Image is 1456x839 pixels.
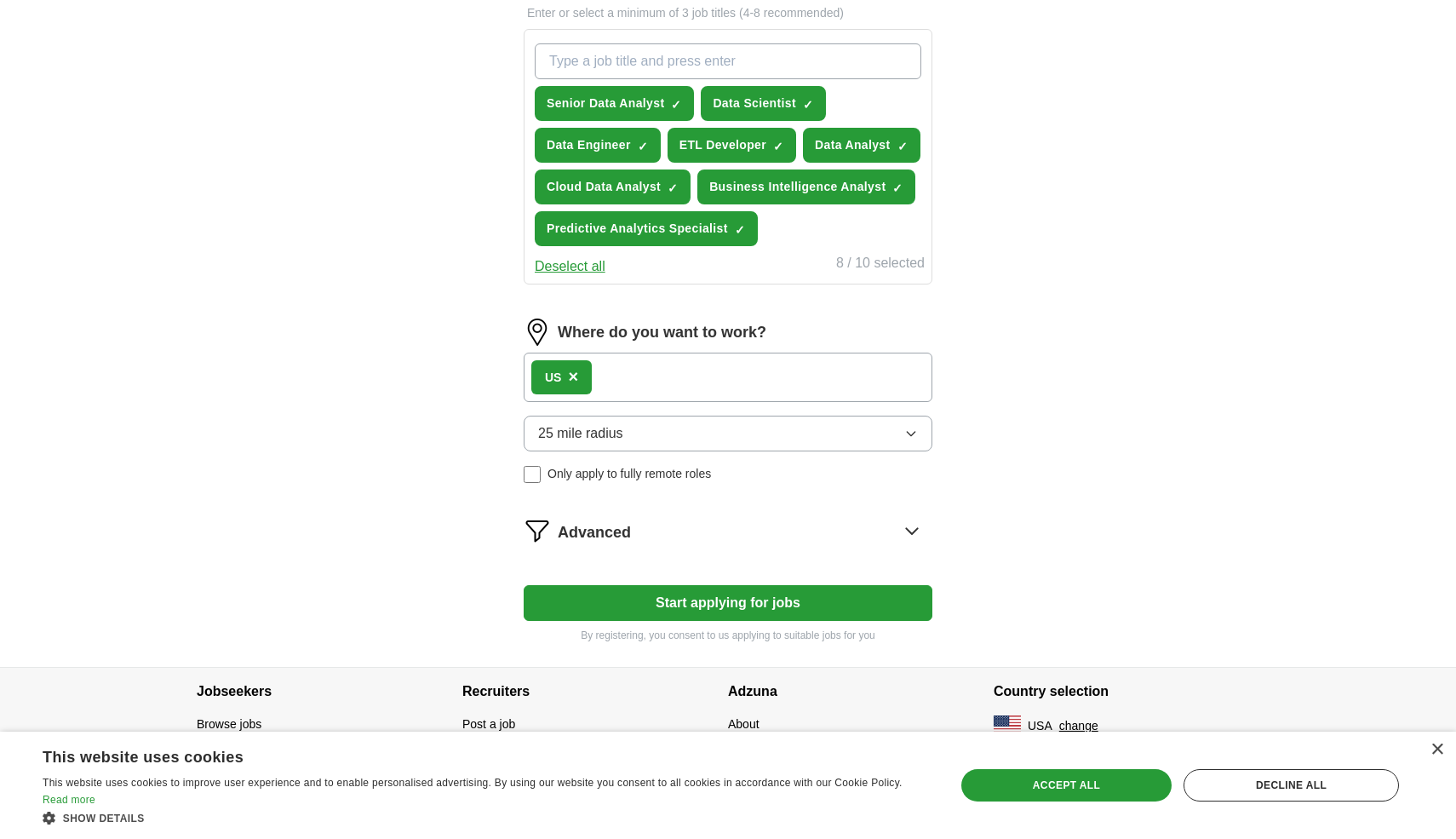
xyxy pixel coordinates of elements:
button: 25 mile radius [524,416,932,451]
img: filter [524,517,551,544]
label: Where do you want to work? [558,321,766,344]
span: ✓ [668,181,678,195]
button: ETL Developer✓ [668,128,796,163]
button: Senior Data Analyst✓ [535,86,694,121]
span: Data Scientist [713,95,796,112]
button: Cloud Data Analyst✓ [535,170,691,204]
span: ✓ [671,98,681,112]
span: Show details [63,813,145,825]
span: 25 mile radius [538,423,623,444]
div: US [545,369,561,387]
button: Predictive Analytics Specialist✓ [535,211,758,246]
button: Data Scientist✓ [701,86,826,121]
span: ✓ [897,140,908,153]
button: × [568,365,578,390]
span: Data Analyst [815,136,891,154]
span: ETL Developer [679,136,766,154]
span: Only apply to fully remote roles [547,465,711,483]
a: Post a job [462,717,515,731]
span: ✓ [638,140,648,153]
a: Read more, opens a new window [43,794,95,806]
button: Start applying for jobs [524,585,932,621]
h4: Country selection [994,668,1259,715]
button: Business Intelligence Analyst✓ [697,170,915,204]
span: ✓ [803,98,813,112]
img: location.png [524,319,551,346]
div: This website uses cookies [43,742,886,767]
div: Close [1430,744,1443,756]
div: Show details [43,809,928,826]
span: Business Intelligence Analyst [709,178,886,196]
div: Decline all [1184,769,1399,802]
button: Data Engineer✓ [535,128,661,163]
span: Data Engineer [547,136,631,154]
span: Predictive Analytics Specialist [547,220,728,238]
span: × [568,367,578,386]
span: ✓ [735,223,745,237]
span: ✓ [773,140,783,153]
span: ✓ [892,181,903,195]
span: Senior Data Analyst [547,95,664,112]
a: Browse jobs [197,717,261,731]
div: Accept all [961,769,1172,802]
p: By registering, you consent to us applying to suitable jobs for you [524,628,932,643]
span: This website uses cookies to improve user experience and to enable personalised advertising. By u... [43,777,903,789]
input: Type a job title and press enter [535,43,921,79]
img: US flag [994,715,1021,736]
a: About [728,717,760,731]
span: Cloud Data Analyst [547,178,661,196]
span: USA [1028,717,1052,735]
span: Advanced [558,521,631,544]
input: Only apply to fully remote roles [524,466,541,483]
button: Deselect all [535,256,605,277]
div: 8 / 10 selected [836,253,925,277]
p: Enter or select a minimum of 3 job titles (4-8 recommended) [524,4,932,22]
button: Data Analyst✓ [803,128,920,163]
button: change [1059,717,1098,735]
